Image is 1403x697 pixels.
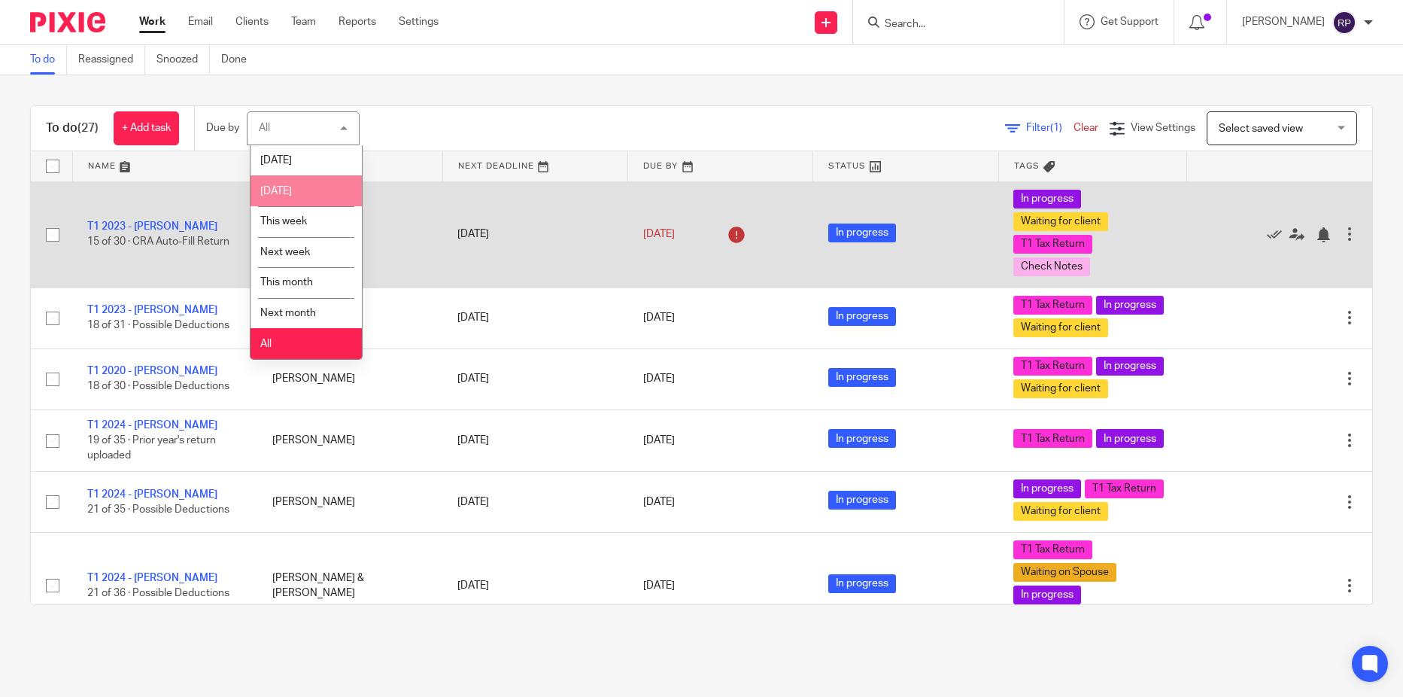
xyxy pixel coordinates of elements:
[1096,429,1164,448] span: In progress
[188,14,213,29] a: Email
[1101,17,1159,27] span: Get Support
[828,368,896,387] span: In progress
[1013,235,1092,254] span: T1 Tax Return
[114,111,179,145] a: + Add task
[87,573,217,583] a: T1 2024 - [PERSON_NAME]
[87,237,229,248] span: 15 of 30 · CRA Auto-Fill Return
[828,429,896,448] span: In progress
[442,288,627,348] td: [DATE]
[643,435,675,446] span: [DATE]
[156,45,210,75] a: Snoozed
[1013,357,1092,376] span: T1 Tax Return
[87,382,229,392] span: 18 of 30 · Possible Deductions
[235,14,269,29] a: Clients
[221,45,258,75] a: Done
[442,409,627,471] td: [DATE]
[1131,123,1195,133] span: View Settings
[87,588,229,598] span: 21 of 36 · Possible Deductions
[442,348,627,409] td: [DATE]
[1085,479,1164,498] span: T1 Tax Return
[30,45,67,75] a: To do
[260,216,307,227] span: This week
[260,155,292,166] span: [DATE]
[260,247,310,257] span: Next week
[87,321,229,331] span: 18 of 31 · Possible Deductions
[883,18,1019,32] input: Search
[399,14,439,29] a: Settings
[206,120,239,135] p: Due by
[828,491,896,510] span: In progress
[643,229,675,239] span: [DATE]
[87,435,216,461] span: 19 of 35 · Prior year's return uploaded
[260,339,272,349] span: All
[1096,357,1164,376] span: In progress
[1242,14,1325,29] p: [PERSON_NAME]
[1013,379,1108,398] span: Waiting for client
[259,123,270,133] div: All
[828,307,896,326] span: In progress
[643,580,675,591] span: [DATE]
[1013,479,1081,498] span: In progress
[1013,212,1108,231] span: Waiting for client
[643,373,675,384] span: [DATE]
[828,224,896,242] span: In progress
[442,181,627,288] td: [DATE]
[1013,586,1081,604] span: In progress
[339,14,376,29] a: Reports
[1096,296,1164,315] span: In progress
[643,312,675,323] span: [DATE]
[257,532,442,638] td: [PERSON_NAME] & [PERSON_NAME]
[1013,257,1090,276] span: Check Notes
[260,186,292,196] span: [DATE]
[1013,296,1092,315] span: T1 Tax Return
[1332,11,1356,35] img: svg%3E
[77,122,99,134] span: (27)
[260,308,316,318] span: Next month
[87,366,217,376] a: T1 2020 - [PERSON_NAME]
[87,221,217,232] a: T1 2023 - [PERSON_NAME]
[1013,318,1108,337] span: Waiting for client
[257,471,442,532] td: [PERSON_NAME]
[139,14,166,29] a: Work
[1219,123,1303,134] span: Select saved view
[291,14,316,29] a: Team
[828,574,896,593] span: In progress
[1013,540,1092,559] span: T1 Tax Return
[87,504,229,515] span: 21 of 35 · Possible Deductions
[1050,123,1062,133] span: (1)
[30,12,105,32] img: Pixie
[257,409,442,471] td: [PERSON_NAME]
[442,532,627,638] td: [DATE]
[442,471,627,532] td: [DATE]
[87,489,217,500] a: T1 2024 - [PERSON_NAME]
[87,305,217,315] a: T1 2023 - [PERSON_NAME]
[1013,563,1116,582] span: Waiting on Spouse
[1267,227,1289,242] a: Mark as done
[643,497,675,507] span: [DATE]
[46,120,99,136] h1: To do
[87,420,217,431] a: T1 2024 - [PERSON_NAME]
[78,45,145,75] a: Reassigned
[260,277,313,288] span: This month
[1013,429,1092,448] span: T1 Tax Return
[1014,162,1040,170] span: Tags
[1074,123,1098,133] a: Clear
[1013,190,1081,208] span: In progress
[257,348,442,409] td: [PERSON_NAME]
[1026,123,1074,133] span: Filter
[1013,502,1108,521] span: Waiting for client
